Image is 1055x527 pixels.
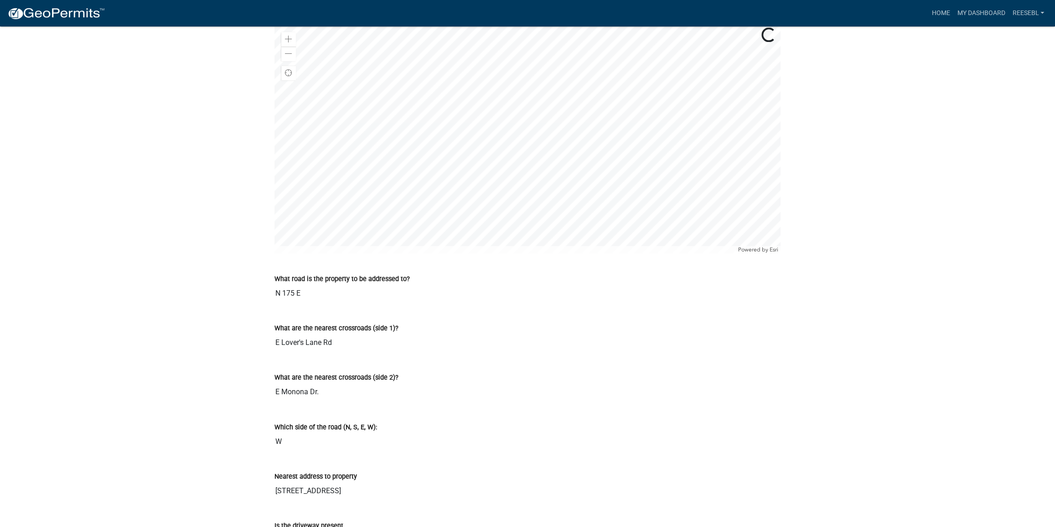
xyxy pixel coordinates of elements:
[274,473,357,480] label: Nearest address to property
[736,246,781,253] div: Powered by
[274,424,377,430] label: Which side of the road (N, S, E, W):
[274,375,398,381] label: What are the nearest crossroads (side 2)?
[274,325,398,332] label: What are the nearest crossroads (side 1)?
[953,5,1008,22] a: My Dashboard
[770,246,778,253] a: Esri
[281,66,296,80] div: Find my location
[928,5,953,22] a: Home
[281,47,296,61] div: Zoom out
[281,32,296,47] div: Zoom in
[1008,5,1048,22] a: reesebl
[274,276,410,282] label: What road is the property to be addressed to?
